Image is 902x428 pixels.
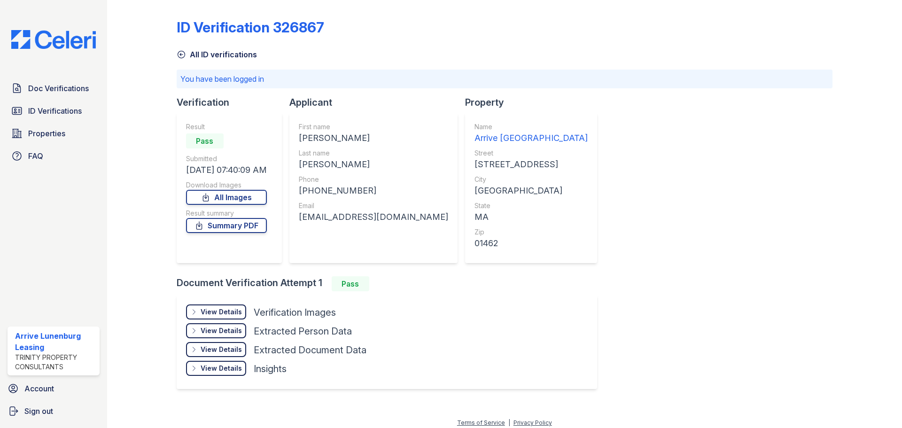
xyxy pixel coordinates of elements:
div: Phone [299,175,448,184]
div: [GEOGRAPHIC_DATA] [474,184,588,197]
a: Account [4,379,103,398]
div: Extracted Document Data [254,343,366,357]
div: 01462 [474,237,588,250]
div: Arrive Lunenburg Leasing [15,330,96,353]
span: Account [24,383,54,394]
div: Result [186,122,267,132]
div: Submitted [186,154,267,163]
div: Applicant [289,96,465,109]
div: Email [299,201,448,210]
div: Extracted Person Data [254,325,352,338]
a: ID Verifications [8,101,100,120]
div: Property [465,96,605,109]
div: Pass [186,133,224,148]
span: Doc Verifications [28,83,89,94]
div: Street [474,148,588,158]
a: FAQ [8,147,100,165]
span: Sign out [24,405,53,417]
div: View Details [201,345,242,354]
a: All ID verifications [177,49,257,60]
div: Zip [474,227,588,237]
span: FAQ [28,150,43,162]
div: Pass [332,276,369,291]
div: ID Verification 326867 [177,19,324,36]
div: State [474,201,588,210]
div: [STREET_ADDRESS] [474,158,588,171]
a: Properties [8,124,100,143]
a: Privacy Policy [513,419,552,426]
img: CE_Logo_Blue-a8612792a0a2168367f1c8372b55b34899dd931a85d93a1a3d3e32e68fde9ad4.png [4,30,103,49]
div: [EMAIL_ADDRESS][DOMAIN_NAME] [299,210,448,224]
a: Summary PDF [186,218,267,233]
div: Download Images [186,180,267,190]
div: [DATE] 07:40:09 AM [186,163,267,177]
div: | [508,419,510,426]
div: [PERSON_NAME] [299,158,448,171]
span: ID Verifications [28,105,82,117]
div: City [474,175,588,184]
a: Terms of Service [457,419,505,426]
div: Verification Images [254,306,336,319]
a: All Images [186,190,267,205]
div: Name [474,122,588,132]
span: Properties [28,128,65,139]
div: View Details [201,307,242,317]
div: Verification [177,96,289,109]
a: Sign out [4,402,103,420]
div: View Details [201,326,242,335]
div: First name [299,122,448,132]
div: Result summary [186,209,267,218]
a: Name Arrive [GEOGRAPHIC_DATA] [474,122,588,145]
div: Last name [299,148,448,158]
div: [PERSON_NAME] [299,132,448,145]
div: Trinity Property Consultants [15,353,96,372]
div: Arrive [GEOGRAPHIC_DATA] [474,132,588,145]
div: Document Verification Attempt 1 [177,276,605,291]
a: Doc Verifications [8,79,100,98]
div: MA [474,210,588,224]
div: View Details [201,364,242,373]
div: [PHONE_NUMBER] [299,184,448,197]
p: You have been logged in [180,73,829,85]
div: Insights [254,362,287,375]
